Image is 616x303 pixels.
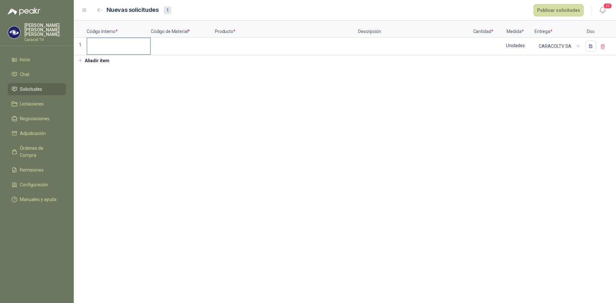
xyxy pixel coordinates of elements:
[20,145,60,159] span: Órdenes de Compra
[87,21,151,38] p: Código Interno
[8,142,66,161] a: Órdenes de Compra
[8,113,66,125] a: Negociaciones
[24,38,66,42] p: Caracol TV
[497,38,534,53] div: Unidades
[8,54,66,66] a: Inicio
[20,181,48,188] span: Configuración
[215,21,358,38] p: Producto
[535,21,583,38] p: Entrega
[20,115,49,122] span: Negociaciones
[358,21,470,38] p: Descripción
[597,4,608,16] button: 20
[74,38,87,55] p: 1
[24,23,66,37] p: [PERSON_NAME] [PERSON_NAME] [PERSON_NAME]
[74,55,113,66] button: Añadir ítem
[603,3,612,9] span: 20
[20,100,44,107] span: Licitaciones
[151,21,215,38] p: Código de Material
[8,193,66,206] a: Manuales y ayuda
[8,8,40,15] img: Logo peakr
[20,130,46,137] span: Adjudicación
[20,196,56,203] span: Manuales y ayuda
[534,4,584,16] button: Publicar solicitudes
[8,68,66,80] a: Chat
[8,83,66,95] a: Solicitudes
[8,127,66,139] a: Adjudicación
[107,5,159,15] h2: Nuevas solicitudes
[583,21,599,38] p: Doc
[8,26,20,38] img: Company Logo
[20,86,42,93] span: Solicitudes
[8,179,66,191] a: Configuración
[539,41,578,51] span: CARACOLTV SA
[496,21,535,38] p: Medida
[8,164,66,176] a: Remisiones
[20,56,30,63] span: Inicio
[20,166,44,173] span: Remisiones
[470,21,496,38] p: Cantidad
[8,98,66,110] a: Licitaciones
[20,71,30,78] span: Chat
[164,6,171,14] div: 1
